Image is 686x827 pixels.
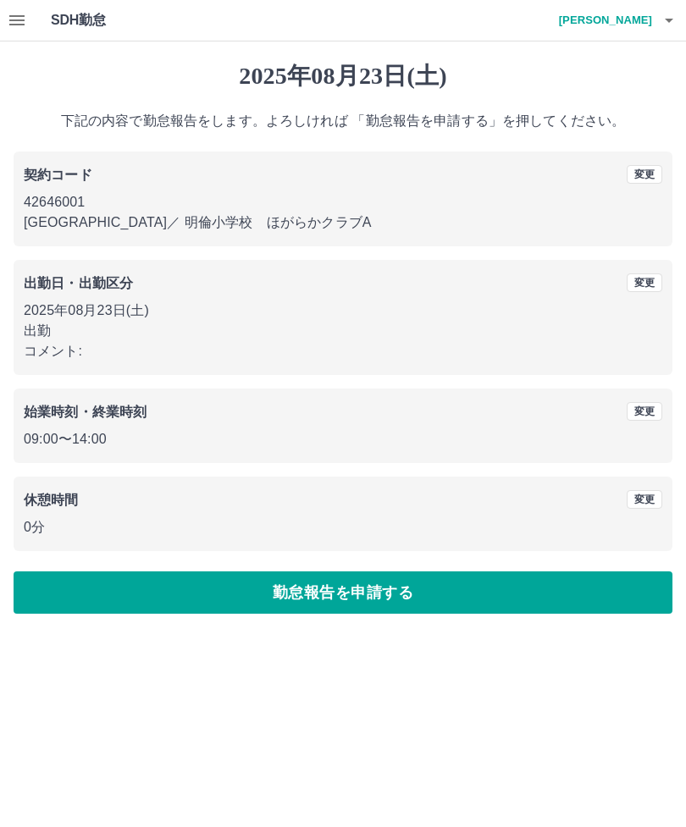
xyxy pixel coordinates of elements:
b: 契約コード [24,168,92,182]
p: 2025年08月23日(土) [24,300,662,321]
b: 休憩時間 [24,493,79,507]
p: 09:00 〜 14:00 [24,429,662,449]
button: 変更 [627,490,662,509]
button: 変更 [627,165,662,184]
button: 勤怠報告を申請する [14,571,672,614]
p: 下記の内容で勤怠報告をします。よろしければ 「勤怠報告を申請する」を押してください。 [14,111,672,131]
b: 始業時刻・終業時刻 [24,405,147,419]
button: 変更 [627,402,662,421]
h1: 2025年08月23日(土) [14,62,672,91]
p: 0分 [24,517,662,538]
p: コメント: [24,341,662,361]
button: 変更 [627,273,662,292]
p: 出勤 [24,321,662,341]
b: 出勤日・出勤区分 [24,276,133,290]
p: [GEOGRAPHIC_DATA] ／ 明倫小学校 ほがらかクラブA [24,212,662,233]
p: 42646001 [24,192,662,212]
